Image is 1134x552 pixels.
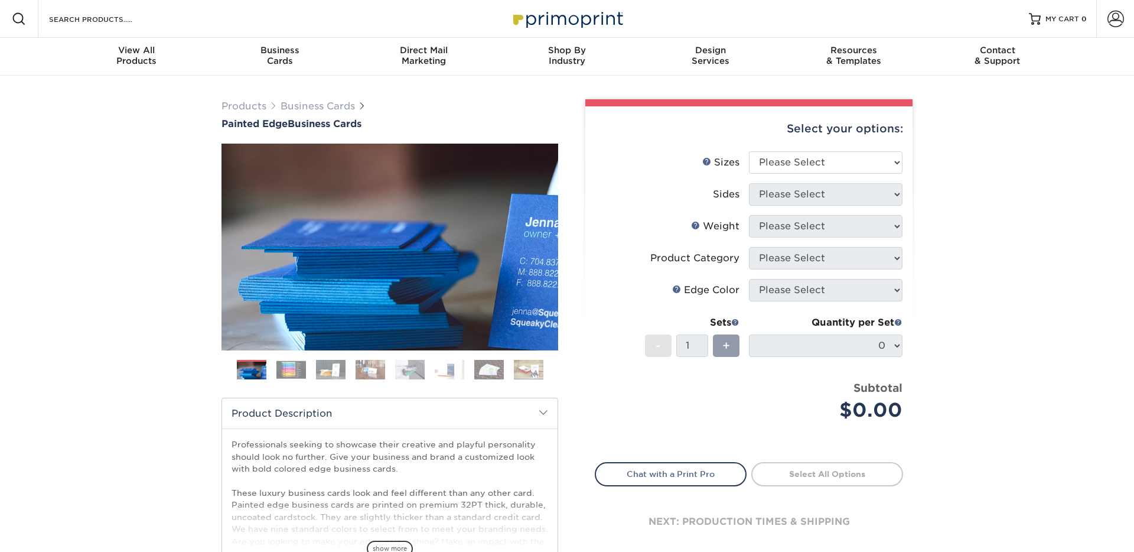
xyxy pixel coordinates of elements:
input: SEARCH PRODUCTS..... [48,12,163,26]
div: Quantity per Set [749,316,902,330]
div: Industry [496,45,639,66]
a: Direct MailMarketing [352,38,496,76]
span: View All [65,45,208,56]
img: Painted Edge 01 [221,79,558,415]
span: - [656,337,661,355]
span: Direct Mail [352,45,496,56]
div: Cards [208,45,352,66]
span: MY CART [1045,14,1079,24]
img: Business Cards 06 [435,359,464,380]
span: Resources [782,45,926,56]
div: $0.00 [758,396,902,424]
a: Select All Options [751,462,903,486]
span: Shop By [496,45,639,56]
span: + [722,337,730,355]
img: Business Cards 01 [237,356,266,385]
div: Weight [691,219,739,233]
img: Business Cards 04 [356,359,385,380]
div: Select your options: [595,106,903,151]
div: Products [65,45,208,66]
div: Sizes [702,155,739,170]
a: Resources& Templates [782,38,926,76]
a: Products [221,100,266,112]
a: DesignServices [638,38,782,76]
div: & Support [926,45,1069,66]
div: Sides [713,187,739,202]
img: Business Cards 05 [395,359,425,380]
span: Contact [926,45,1069,56]
a: View AllProducts [65,38,208,76]
div: & Templates [782,45,926,66]
img: Business Cards 03 [316,359,346,380]
img: Business Cards 07 [474,359,504,380]
span: Design [638,45,782,56]
div: Services [638,45,782,66]
a: Painted EdgeBusiness Cards [221,118,558,129]
img: Business Cards 02 [276,361,306,379]
h2: Product Description [222,398,558,428]
a: Shop ByIndustry [496,38,639,76]
a: Business Cards [281,100,355,112]
div: Edge Color [672,283,739,297]
div: Marketing [352,45,496,66]
h1: Business Cards [221,118,558,129]
span: 0 [1081,15,1087,23]
span: Business [208,45,352,56]
span: Painted Edge [221,118,288,129]
div: Sets [645,316,739,330]
img: Primoprint [508,6,626,31]
a: Chat with a Print Pro [595,462,747,486]
img: Business Cards 08 [514,359,543,380]
div: Product Category [650,251,739,265]
a: BusinessCards [208,38,352,76]
a: Contact& Support [926,38,1069,76]
strong: Subtotal [853,381,902,394]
